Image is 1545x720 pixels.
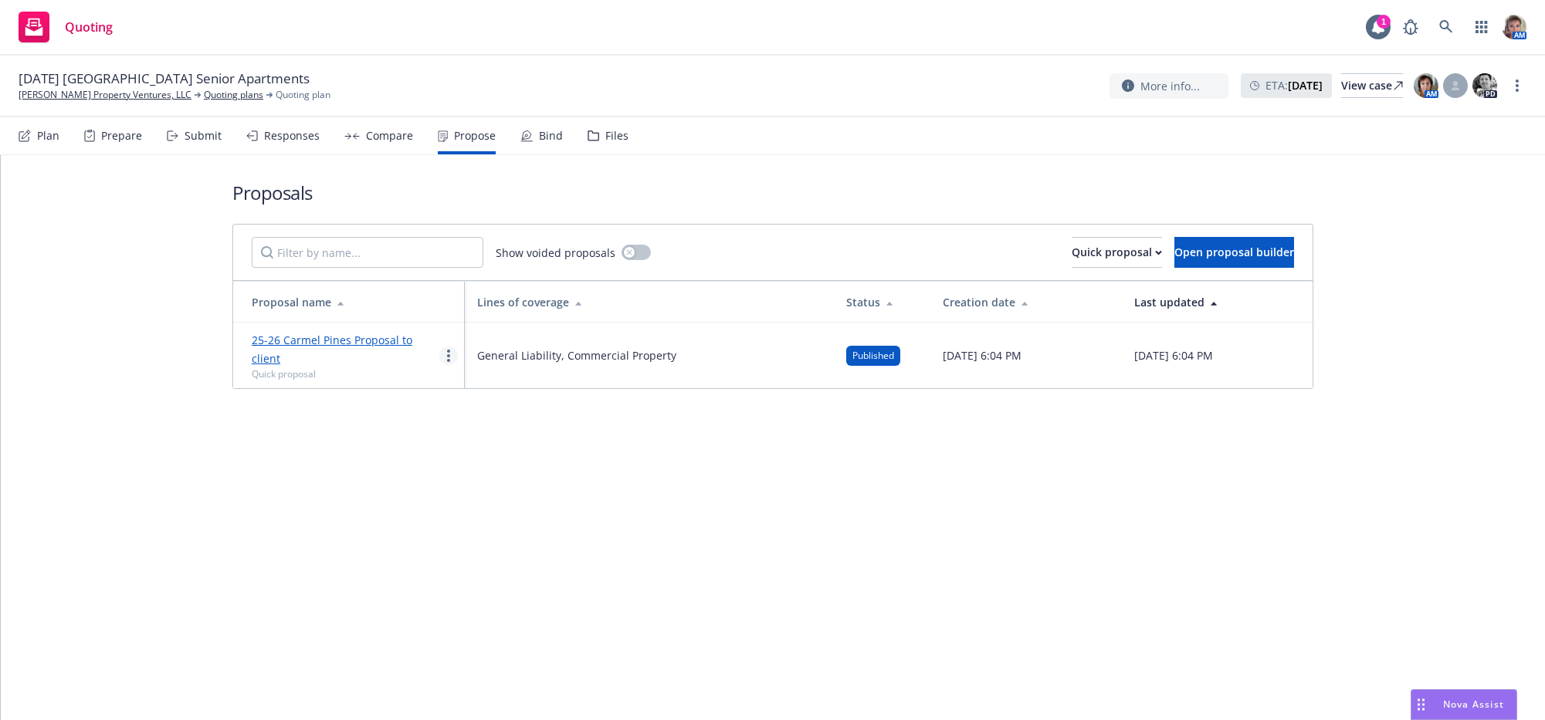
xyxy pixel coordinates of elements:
[1174,237,1294,268] button: Open proposal builder
[1443,698,1504,711] span: Nova Assist
[101,130,142,142] div: Prepare
[439,346,458,365] a: more
[1502,15,1526,39] img: photo
[204,88,263,102] a: Quoting plans
[264,130,320,142] div: Responses
[943,294,1109,310] div: Creation date
[1134,347,1213,363] span: [DATE] 6:04 PM
[65,21,113,33] span: Quoting
[1466,12,1497,42] a: Switch app
[1341,73,1403,98] a: View case
[846,294,918,310] div: Status
[1414,73,1438,98] img: photo
[1140,78,1200,94] span: More info...
[1341,74,1403,97] div: View case
[852,349,894,363] span: Published
[19,88,191,102] a: [PERSON_NAME] Property Ventures, LLC
[232,180,1313,205] h1: Proposals
[1072,238,1162,267] div: Quick proposal
[1110,73,1228,99] button: More info...
[477,294,822,310] div: Lines of coverage
[496,245,615,261] span: Show voided proposals
[1288,78,1323,93] strong: [DATE]
[477,347,676,363] span: General Liability, Commercial Property
[37,130,59,142] div: Plan
[1395,12,1426,42] a: Report a Bug
[19,69,310,88] span: [DATE] [GEOGRAPHIC_DATA] Senior Apartments
[252,367,439,380] div: Quick proposal
[1508,76,1526,95] a: more
[1072,237,1162,268] button: Quick proposal
[252,237,483,268] input: Filter by name...
[539,130,563,142] div: Bind
[943,347,1022,363] span: [DATE] 6:04 PM
[1431,12,1462,42] a: Search
[1472,73,1497,98] img: photo
[1377,14,1391,28] div: 1
[12,5,119,49] a: Quoting
[1411,689,1517,720] button: Nova Assist
[1411,690,1431,719] div: Drag to move
[366,130,413,142] div: Compare
[252,294,452,310] div: Proposal name
[1134,294,1300,310] div: Last updated
[454,130,496,142] div: Propose
[252,333,412,366] a: 25-26 Carmel Pines Proposal to client
[276,88,330,102] span: Quoting plan
[605,130,629,142] div: Files
[185,130,222,142] div: Submit
[1265,77,1323,93] span: ETA :
[1174,245,1294,259] span: Open proposal builder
